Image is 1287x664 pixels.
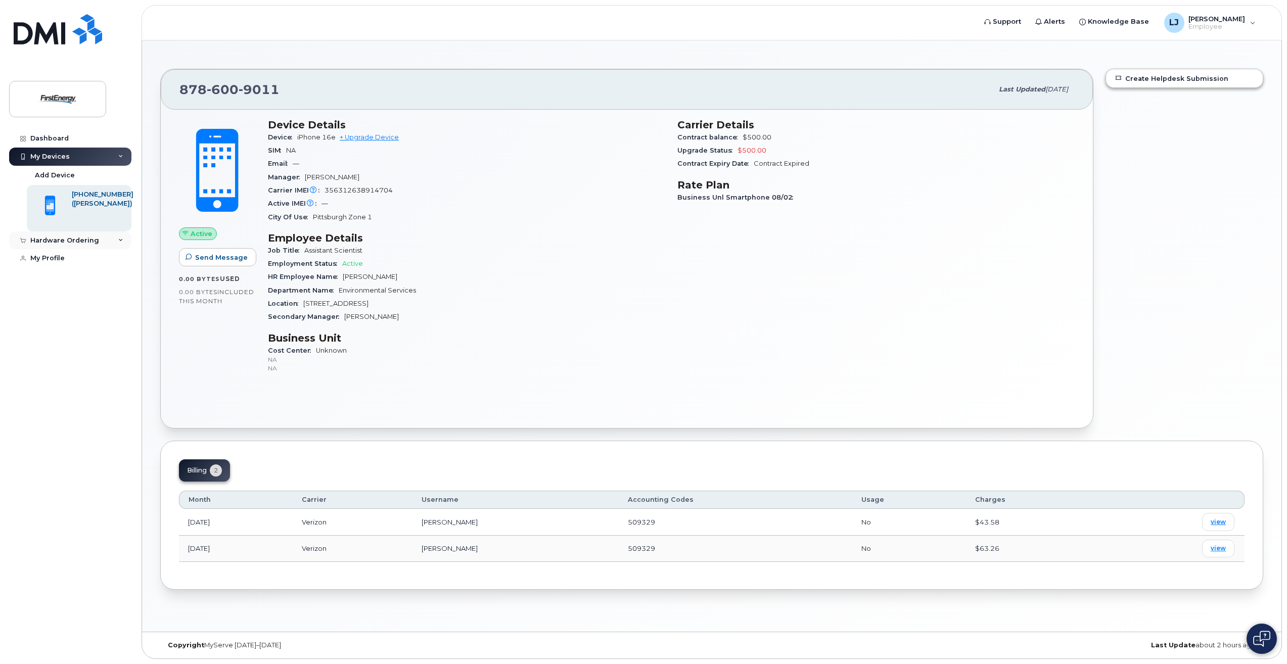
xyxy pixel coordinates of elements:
span: Secondary Manager [268,313,344,320]
a: Knowledge Base [1072,12,1156,32]
span: view [1211,544,1226,553]
div: $43.58 [975,517,1092,527]
td: No [852,509,966,535]
h3: Device Details [268,119,665,131]
span: $500.00 [738,147,766,154]
span: Pittsburgh Zone 1 [313,213,372,221]
td: Verizon [293,536,412,562]
span: Business Unl Smartphone 08/02 [677,194,798,201]
p: NA [268,364,665,372]
span: Knowledge Base [1088,17,1149,27]
span: Manager [268,173,305,181]
span: Job Title [268,247,304,254]
span: Employee [1188,23,1245,31]
th: Usage [852,491,966,509]
span: — [293,160,299,167]
span: 0.00 Bytes [179,275,220,282]
div: $63.26 [975,544,1092,553]
span: [PERSON_NAME] [343,273,397,280]
a: Alerts [1028,12,1072,32]
span: Device [268,133,297,141]
h3: Employee Details [268,232,665,244]
span: Active [342,260,363,267]
span: 600 [207,82,239,97]
strong: Copyright [168,641,204,649]
h3: Rate Plan [677,179,1075,191]
span: $500.00 [743,133,771,141]
span: Employment Status [268,260,342,267]
span: SIM [268,147,286,154]
span: 0.00 Bytes [179,289,217,296]
img: Open chat [1253,631,1270,647]
span: — [321,200,328,207]
button: Send Message [179,248,256,266]
td: [PERSON_NAME] [412,536,619,562]
span: [PERSON_NAME] [344,313,399,320]
span: Active [191,229,212,239]
span: Contract Expired [754,160,809,167]
span: Cost Center [268,347,316,354]
span: [PERSON_NAME] [1188,15,1245,23]
a: view [1202,540,1234,557]
span: Last updated [999,85,1045,93]
span: Location [268,300,303,307]
span: 509329 [628,518,655,526]
span: [DATE] [1045,85,1068,93]
span: Contract Expiry Date [677,160,754,167]
span: Assistant Scientist [304,247,362,254]
h3: Carrier Details [677,119,1075,131]
span: Send Message [195,253,248,262]
p: NA [268,355,665,364]
span: 509329 [628,544,655,552]
span: Department Name [268,287,339,294]
th: Month [179,491,293,509]
th: Username [412,491,619,509]
div: about 2 hours ago [896,641,1263,649]
span: 878 [179,82,280,97]
span: Unknown [268,347,665,373]
th: Charges [966,491,1101,509]
span: HR Employee Name [268,273,343,280]
a: + Upgrade Device [340,133,399,141]
span: Contract balance [677,133,743,141]
span: Environmental Services [339,287,416,294]
span: [PERSON_NAME] [305,173,359,181]
span: 9011 [239,82,280,97]
td: [PERSON_NAME] [412,509,619,535]
span: view [1211,517,1226,527]
span: Alerts [1044,17,1065,27]
span: Upgrade Status [677,147,738,154]
a: Create Helpdesk Submission [1106,69,1263,87]
td: [DATE] [179,509,293,535]
span: included this month [179,288,254,305]
span: City Of Use [268,213,313,221]
span: Active IMEI [268,200,321,207]
span: Support [993,17,1021,27]
th: Accounting Codes [619,491,852,509]
td: No [852,536,966,562]
span: used [220,275,240,282]
h3: Business Unit [268,332,665,344]
span: Carrier IMEI [268,186,325,194]
strong: Last Update [1151,641,1196,649]
span: NA [286,147,296,154]
span: Email [268,160,293,167]
a: view [1202,513,1234,531]
span: iPhone 16e [297,133,336,141]
span: 356312638914704 [325,186,393,194]
span: [STREET_ADDRESS] [303,300,369,307]
span: LJ [1169,17,1179,29]
div: Levendosky, Jacob [1157,13,1263,33]
th: Carrier [293,491,412,509]
td: [DATE] [179,536,293,562]
a: Support [977,12,1028,32]
div: MyServe [DATE]–[DATE] [160,641,528,649]
td: Verizon [293,509,412,535]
